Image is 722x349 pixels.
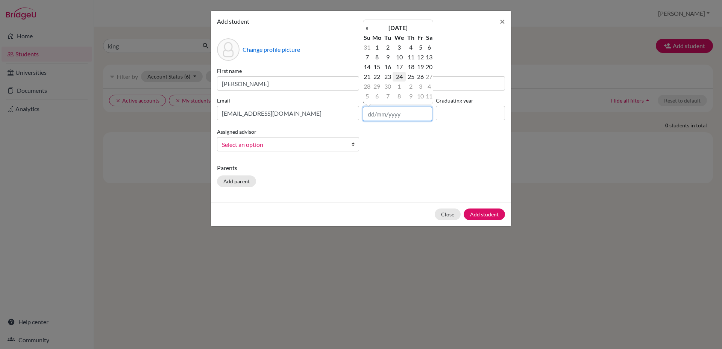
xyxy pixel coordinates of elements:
[416,82,425,91] td: 3
[217,38,240,61] div: Profile picture
[363,82,371,91] td: 28
[416,62,425,72] td: 19
[217,97,359,104] label: Email
[425,62,433,72] td: 20
[371,33,383,42] th: Mo
[406,33,416,42] th: Th
[393,82,406,91] td: 1
[406,42,416,52] td: 4
[393,62,406,72] td: 17
[425,91,433,101] td: 11
[383,91,393,101] td: 7
[383,82,393,91] td: 30
[425,82,433,91] td: 4
[217,67,359,75] label: First name
[393,42,406,52] td: 3
[393,91,406,101] td: 8
[371,82,383,91] td: 29
[383,42,393,52] td: 2
[363,23,371,33] th: «
[371,52,383,62] td: 8
[416,52,425,62] td: 12
[371,62,383,72] td: 15
[393,52,406,62] td: 10
[371,72,383,82] td: 22
[500,16,505,27] span: ×
[363,33,371,42] th: Su
[222,140,344,150] span: Select an option
[393,72,406,82] td: 24
[383,52,393,62] td: 9
[363,52,371,62] td: 7
[425,33,433,42] th: Sa
[416,91,425,101] td: 10
[494,11,511,32] button: Close
[363,107,432,121] input: dd/mm/yyyy
[371,23,425,33] th: [DATE]
[416,72,425,82] td: 26
[406,52,416,62] td: 11
[383,33,393,42] th: Tu
[406,82,416,91] td: 2
[371,91,383,101] td: 6
[406,62,416,72] td: 18
[363,72,371,82] td: 21
[464,208,505,220] button: Add student
[416,33,425,42] th: Fr
[363,67,505,75] label: Surname
[383,62,393,72] td: 16
[406,91,416,101] td: 9
[425,72,433,82] td: 27
[217,175,256,187] button: Add parent
[436,97,505,104] label: Graduating year
[363,62,371,72] td: 14
[371,42,383,52] td: 1
[435,208,461,220] button: Close
[363,42,371,52] td: 31
[406,72,416,82] td: 25
[217,128,256,136] label: Assigned advisor
[416,42,425,52] td: 5
[217,18,249,25] span: Add student
[217,163,505,172] p: Parents
[425,42,433,52] td: 6
[425,52,433,62] td: 13
[383,72,393,82] td: 23
[363,91,371,101] td: 5
[393,33,406,42] th: We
